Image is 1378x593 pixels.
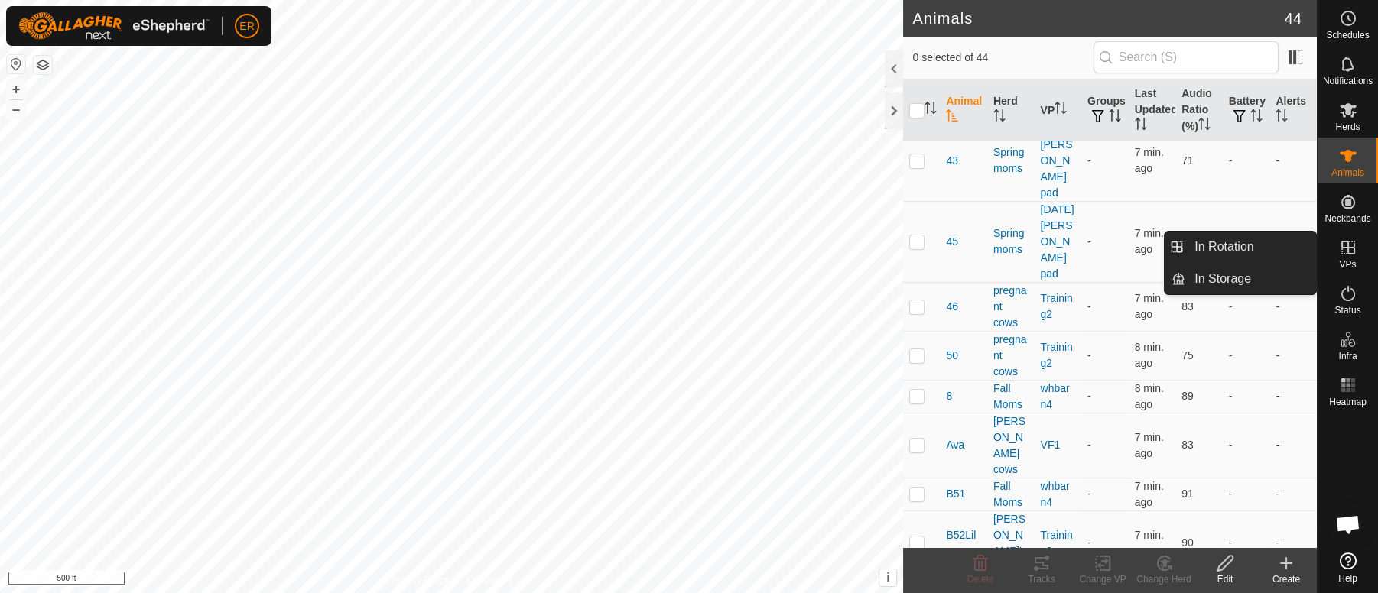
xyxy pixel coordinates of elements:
[1135,382,1164,410] span: Sep 18, 2025, 3:50 PM
[1041,292,1073,320] a: Training2
[1081,201,1129,282] td: -
[1181,536,1194,549] span: 90
[925,104,937,116] p-sorticon: Activate to sort
[1325,501,1371,547] div: Open chat
[1041,341,1073,369] a: Training2
[1223,120,1270,201] td: -
[1194,238,1253,256] span: In Rotation
[1269,282,1317,331] td: -
[1185,232,1316,262] a: In Rotation
[1269,413,1317,478] td: -
[1223,478,1270,510] td: -
[1269,380,1317,413] td: -
[993,332,1029,380] div: pregnant cows
[1323,76,1373,86] span: Notifications
[946,437,964,453] span: Ava
[1135,120,1147,132] p-sorticon: Activate to sort
[1135,529,1164,557] span: Sep 18, 2025, 3:50 PM
[1055,104,1067,116] p-sorticon: Activate to sort
[1329,397,1367,407] span: Heatmap
[1165,264,1316,294] li: In Storage
[1094,41,1279,73] input: Search (S)
[1223,380,1270,413] td: -
[1269,478,1317,510] td: -
[1269,79,1317,141] th: Alerts
[1269,510,1317,575] td: -
[1269,201,1317,282] td: -
[1335,122,1360,131] span: Herds
[1081,331,1129,380] td: -
[1129,79,1176,141] th: Last Updated
[1135,480,1164,508] span: Sep 18, 2025, 3:50 PM
[993,381,1029,413] div: Fall Moms
[1081,510,1129,575] td: -
[1223,331,1270,380] td: -
[7,55,25,73] button: Reset Map
[34,56,52,74] button: Map Layers
[1081,478,1129,510] td: -
[993,511,1029,575] div: [PERSON_NAME]'s cows
[1041,529,1073,557] a: Training2
[1041,382,1070,410] a: whbarn4
[946,486,965,502] span: B51
[1041,203,1074,280] a: [DATE] [PERSON_NAME] pad
[1072,572,1133,586] div: Change VP
[1035,79,1082,141] th: VP
[1331,168,1364,177] span: Animals
[466,573,512,587] a: Contact Us
[1135,146,1164,174] span: Sep 18, 2025, 3:50 PM
[1011,572,1072,586] div: Tracks
[1041,480,1070,508] a: whbarn4
[7,100,25,118] button: –
[392,573,449,587] a: Privacy Policy
[946,388,952,404] span: 8
[1175,79,1223,141] th: Audio Ratio (%)
[886,571,889,584] span: i
[1081,120,1129,201] td: -
[18,12,210,40] img: Gallagher Logo
[1081,413,1129,478] td: -
[1041,439,1061,451] a: VF1
[1181,390,1194,402] span: 89
[1269,331,1317,380] td: -
[1256,572,1317,586] div: Create
[1181,349,1194,361] span: 75
[1324,214,1370,223] span: Neckbands
[1165,232,1316,262] li: In Rotation
[993,112,1006,124] p-sorticon: Activate to sort
[1250,112,1263,124] p-sorticon: Activate to sort
[1198,120,1211,132] p-sorticon: Activate to sort
[1318,546,1378,589] a: Help
[1133,572,1194,586] div: Change Herd
[1223,282,1270,331] td: -
[1181,439,1194,451] span: 83
[1338,352,1357,361] span: Infra
[1081,282,1129,331] td: -
[946,299,958,315] span: 46
[1223,79,1270,141] th: Battery
[1081,79,1129,141] th: Groups
[1276,112,1288,124] p-sorticon: Activate to sort
[1135,292,1164,320] span: Sep 18, 2025, 3:50 PM
[1338,574,1357,583] span: Help
[1181,300,1194,313] span: 83
[1334,306,1360,315] span: Status
[993,144,1029,177] div: Spring moms
[993,225,1029,258] div: Spring moms
[946,527,981,559] span: B52Lily
[987,79,1035,141] th: Herd
[1194,270,1251,288] span: In Storage
[1185,264,1316,294] a: In Storage
[912,9,1284,28] h2: Animals
[239,18,254,34] span: ER
[946,153,958,169] span: 43
[912,50,1093,66] span: 0 selected of 44
[940,79,987,141] th: Animal
[1194,572,1256,586] div: Edit
[1285,7,1302,30] span: 44
[946,348,958,364] span: 50
[1223,201,1270,282] td: -
[993,478,1029,510] div: Fall Moms
[1181,154,1194,167] span: 71
[1326,31,1369,40] span: Schedules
